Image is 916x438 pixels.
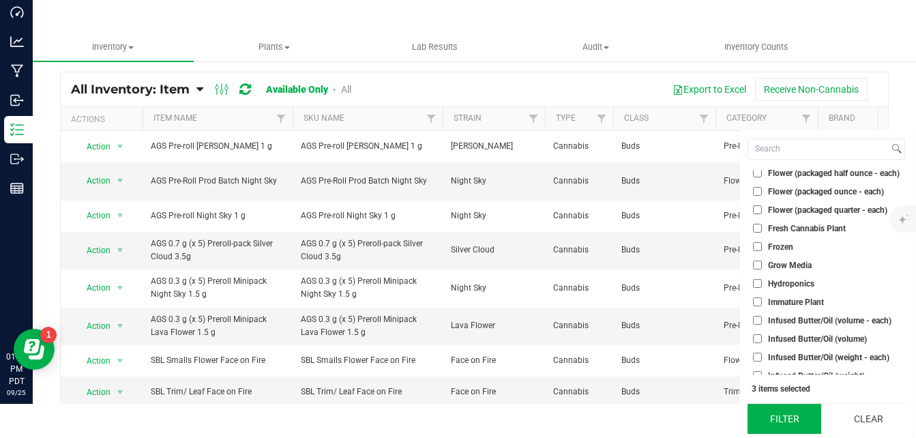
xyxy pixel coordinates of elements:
span: Buds [621,175,707,188]
span: Buds [621,319,707,332]
span: SBL Smalls Flower Face on Fire [301,354,434,367]
span: AGS 0.3 g (x 5) Preroll Minipack Lava Flower 1.5 g [301,313,434,339]
a: All Inventory: Item [71,82,196,97]
input: Hydroponics [753,279,762,288]
span: Flower (packaged ounce - each) [768,188,884,196]
button: Receive Non-Cannabis [755,78,868,101]
a: Lab Results [355,33,516,61]
span: Buds [621,140,707,153]
span: Pre-Roll Flower [724,282,810,295]
span: Infused Butter/Oil (volume) [768,335,867,343]
span: AGS 0.3 g (x 5) Preroll Minipack Lava Flower 1.5 g [151,313,284,339]
inline-svg: Inventory [10,123,24,136]
span: Buds [621,282,707,295]
span: AGS Pre-roll [PERSON_NAME] 1 g [301,140,434,153]
a: Strain [454,113,482,123]
input: Frozen [753,242,762,251]
span: AGS 0.7 g (x 5) Preroll-pack Silver Cloud 3.5g [151,237,284,263]
span: Flower [724,354,810,367]
span: Cannabis [553,140,605,153]
span: Flower [724,175,810,188]
a: Filter [591,107,613,130]
p: 01:21 PM PDT [6,351,27,388]
span: Silver Cloud [451,244,537,257]
span: Cannabis [553,209,605,222]
p: 09/25 [6,388,27,398]
a: Inventory [33,33,194,61]
button: Filter [748,404,821,434]
iframe: Resource center unread badge [40,327,57,343]
span: Buds [621,385,707,398]
a: Audit [515,33,676,61]
span: Face on Fire [451,385,537,398]
inline-svg: Dashboard [10,5,24,19]
span: Flower (packaged half ounce - each) [768,169,900,177]
span: Inventory Counts [706,41,807,53]
span: Infused Butter/Oil (weight - each) [768,353,889,362]
inline-svg: Reports [10,181,24,195]
span: SBL Smalls Flower Face on Fire [151,354,284,367]
span: Action [74,206,111,225]
a: Plants [194,33,355,61]
a: Filter [420,107,443,130]
span: Hydroponics [768,280,814,288]
span: Action [74,317,111,336]
inline-svg: Outbound [10,152,24,166]
span: Pre-Roll Flower [724,140,810,153]
span: Action [74,137,111,156]
a: Filter [693,107,715,130]
button: Export to Excel [664,78,755,101]
span: Frozen [768,243,793,251]
span: AGS 0.7 g (x 5) Preroll-pack Silver Cloud 3.5g [301,237,434,263]
span: select [112,241,129,260]
div: Actions [71,115,137,124]
span: All Inventory: Item [71,82,190,97]
span: Action [74,383,111,402]
span: Pre-Roll Flower [724,209,810,222]
input: Infused Butter/Oil (weight - each) [753,353,762,362]
span: Buds [621,209,707,222]
input: Immature Plant [753,297,762,306]
input: Flower (packaged quarter - each) [753,205,762,214]
a: Brand [829,113,855,123]
a: Filter [795,107,818,130]
span: select [112,278,129,297]
a: Filter [522,107,545,130]
a: Class [624,113,649,123]
a: Filter [270,107,293,130]
iframe: Resource center [14,329,55,370]
span: Audit [516,41,675,53]
span: Inventory [33,41,194,53]
span: Night Sky [451,209,537,222]
input: Flower (packaged ounce - each) [753,187,762,196]
span: AGS Pre-roll Night Sky 1 g [151,209,284,222]
span: Cannabis [553,385,605,398]
span: AGS Pre-Roll Prod Batch Night Sky [151,175,284,188]
inline-svg: Inbound [10,93,24,107]
span: Night Sky [451,175,537,188]
span: Lava Flower [451,319,537,332]
a: Inventory Counts [676,33,837,61]
span: Cannabis [553,319,605,332]
span: Buds [621,244,707,257]
input: Search [748,139,889,159]
span: Cannabis [553,175,605,188]
span: Action [74,241,111,260]
span: Cannabis [553,282,605,295]
span: Night Sky [451,282,537,295]
div: 3 items selected [752,384,901,394]
a: Available Only [266,84,328,95]
span: Action [74,278,111,297]
span: select [112,206,129,225]
span: SBL Trim/ Leaf Face on Fire [301,385,434,398]
span: Cannabis [553,244,605,257]
button: Clear [831,404,905,434]
span: Plants [194,41,354,53]
span: Infused Butter/Oil (weight) [768,372,865,380]
a: SKU Name [304,113,344,123]
span: Face on Fire [451,354,537,367]
span: Pre-Roll Flower [724,319,810,332]
span: AGS Pre-roll Night Sky 1 g [301,209,434,222]
span: select [112,351,129,370]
